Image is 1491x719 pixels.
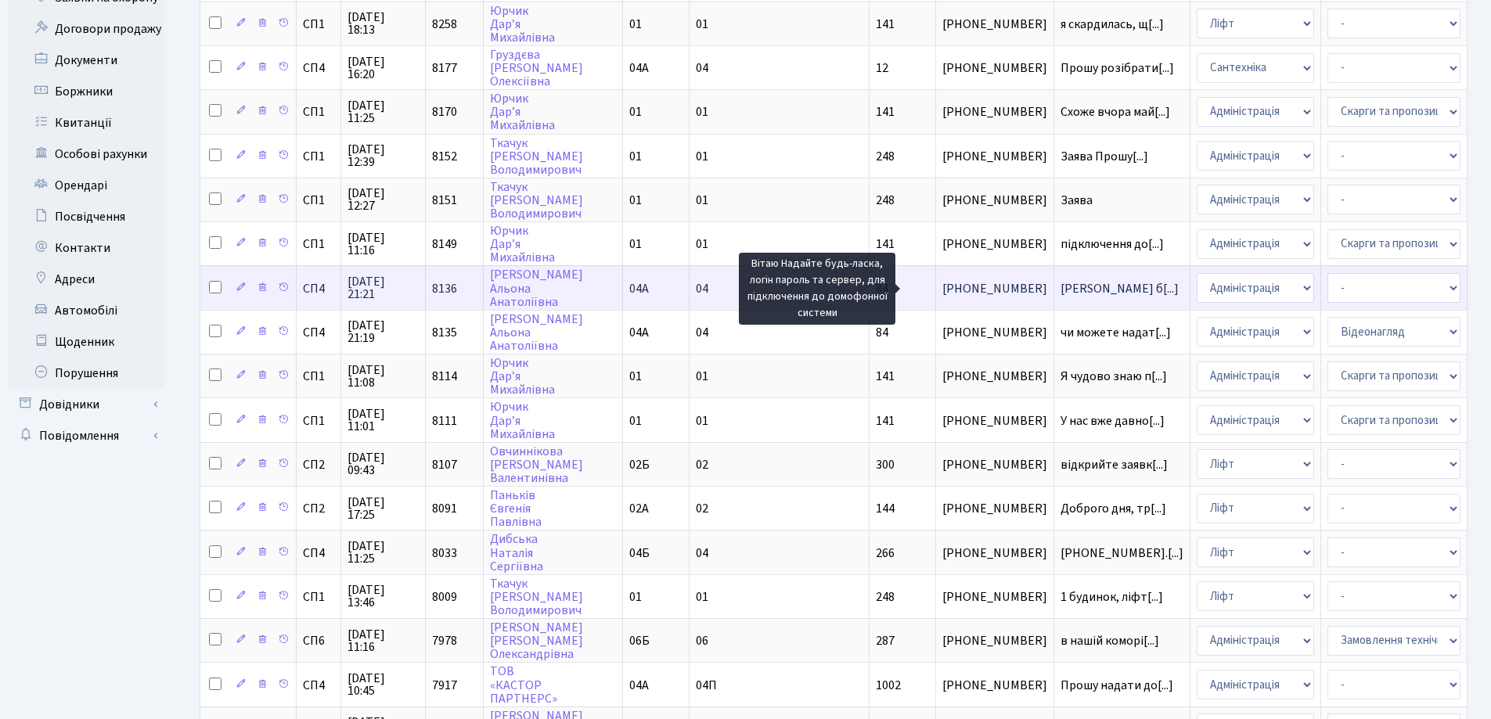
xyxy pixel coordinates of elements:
[432,588,457,606] span: 8009
[629,545,650,562] span: 04Б
[490,311,583,354] a: [PERSON_NAME]АльонаАнатоліївна
[432,632,457,649] span: 7978
[1061,235,1164,253] span: підключення до[...]
[8,326,164,358] a: Щоденник
[696,456,708,473] span: 02
[1061,194,1183,207] span: Заява
[629,280,649,297] span: 04А
[629,148,642,165] span: 01
[432,677,457,694] span: 7917
[876,192,895,209] span: 248
[432,148,457,165] span: 8152
[490,135,583,178] a: Ткачук[PERSON_NAME]Володимирович
[490,90,555,134] a: ЮрчикДар’яМихайлівна
[490,619,583,663] a: [PERSON_NAME][PERSON_NAME]Олександрівна
[303,458,334,471] span: СП2
[876,235,895,253] span: 141
[629,632,650,649] span: 06Б
[432,368,457,385] span: 8114
[629,412,642,430] span: 01
[876,545,895,562] span: 266
[942,591,1047,603] span: [PHONE_NUMBER]
[432,280,457,297] span: 8136
[490,267,583,311] a: [PERSON_NAME]АльонаАнатоліївна
[942,415,1047,427] span: [PHONE_NUMBER]
[348,672,419,697] span: [DATE] 10:45
[1061,280,1179,297] span: [PERSON_NAME] б[...]
[942,502,1047,515] span: [PHONE_NUMBER]
[348,99,419,124] span: [DATE] 11:25
[876,368,895,385] span: 141
[303,62,334,74] span: СП4
[1061,324,1171,341] span: чи можете надат[...]
[490,399,555,443] a: ЮрчикДар’яМихайлівна
[490,575,583,619] a: Ткачук[PERSON_NAME]Володимирович
[348,11,419,36] span: [DATE] 18:13
[629,192,642,209] span: 01
[696,59,708,77] span: 04
[432,192,457,209] span: 8151
[303,194,334,207] span: СП1
[432,16,457,33] span: 8258
[1061,545,1183,562] span: [PHONE_NUMBER].[...]
[303,679,334,692] span: СП4
[303,370,334,383] span: СП1
[303,18,334,31] span: СП1
[876,16,895,33] span: 141
[876,103,895,120] span: 141
[432,412,457,430] span: 8111
[629,235,642,253] span: 01
[876,148,895,165] span: 248
[348,275,419,300] span: [DATE] 21:21
[696,103,708,120] span: 01
[8,45,164,76] a: Документи
[942,326,1047,339] span: [PHONE_NUMBER]
[876,677,901,694] span: 1002
[696,16,708,33] span: 01
[348,540,419,565] span: [DATE] 11:25
[1061,456,1168,473] span: відкрийте заявк[...]
[303,591,334,603] span: СП1
[490,354,555,398] a: ЮрчикДар’яМихайлівна
[490,443,583,487] a: Овчиннікова[PERSON_NAME]Валентинівна
[876,412,895,430] span: 141
[1061,16,1164,33] span: я скардилась, щ[...]
[303,150,334,163] span: СП1
[696,368,708,385] span: 01
[303,502,334,515] span: СП2
[942,62,1047,74] span: [PHONE_NUMBER]
[1061,59,1174,77] span: Прошу розібрати[...]
[303,238,334,250] span: СП1
[348,496,419,521] span: [DATE] 17:25
[8,13,164,45] a: Договори продажу
[876,59,888,77] span: 12
[432,324,457,341] span: 8135
[303,415,334,427] span: СП1
[8,420,164,451] a: Повідомлення
[303,547,334,559] span: СП4
[876,632,895,649] span: 287
[629,677,649,694] span: 04А
[696,677,717,694] span: 04П
[942,547,1047,559] span: [PHONE_NUMBER]
[8,232,164,264] a: Контакти
[876,456,895,473] span: 300
[739,253,895,325] div: Вітаю Надайте будь-ласка, логін пароль та сервер, для підключення до домофонної системи
[696,235,708,253] span: 01
[696,192,708,209] span: 01
[629,59,649,77] span: 04А
[629,368,642,385] span: 01
[490,46,583,90] a: Груздєва[PERSON_NAME]Олексіївна
[696,324,708,341] span: 04
[696,412,708,430] span: 01
[8,107,164,138] a: Квитанції
[432,500,457,517] span: 8091
[490,487,542,530] a: ПаньківЄвгеніяПавлівна
[942,370,1047,383] span: [PHONE_NUMBER]
[348,232,419,257] span: [DATE] 11:16
[490,222,555,266] a: ЮрчикДар’яМихайлівна
[432,59,457,77] span: 8177
[696,148,708,165] span: 01
[303,106,334,118] span: СП1
[942,238,1047,250] span: [PHONE_NUMBER]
